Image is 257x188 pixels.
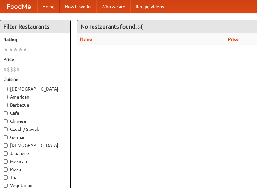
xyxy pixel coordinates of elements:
li: ★ [4,46,8,53]
label: Pizza [4,166,67,173]
input: Cafe [4,111,8,115]
input: Czech / Slovak [4,127,8,131]
input: [DEMOGRAPHIC_DATA] [4,143,8,148]
a: Name [80,37,92,42]
li: ★ [13,46,18,53]
label: Barbecue [4,102,67,108]
input: Japanese [4,151,8,156]
input: [DEMOGRAPHIC_DATA] [4,87,8,91]
a: Recipe videos [130,0,169,13]
h4: Filter Restaurants [0,20,70,33]
li: ★ [8,46,13,53]
input: Mexican [4,159,8,164]
input: Thai [4,175,8,180]
input: Barbecue [4,103,8,107]
li: $ [10,66,13,73]
h5: Price [4,56,67,63]
label: Mexican [4,158,67,165]
input: Vegetarian [4,184,8,188]
li: $ [4,66,7,73]
label: Czech / Slovak [4,126,67,132]
li: ★ [18,46,23,53]
a: FoodMe [0,0,37,13]
a: How it works [60,0,96,13]
li: ★ [23,46,28,53]
a: Home [37,0,60,13]
a: Price [228,37,239,42]
label: German [4,134,67,140]
h5: Rating [4,36,67,43]
li: $ [13,66,16,73]
label: Chinese [4,118,67,124]
input: American [4,95,8,99]
li: $ [16,66,20,73]
a: Who we are [96,0,130,13]
label: Cafe [4,110,67,116]
label: Japanese [4,150,67,157]
ng-pluralize: No restaurants found. :-( [81,23,143,30]
label: American [4,94,67,100]
label: Thai [4,174,67,181]
input: Chinese [4,119,8,123]
input: Pizza [4,167,8,172]
input: German [4,135,8,139]
li: $ [7,66,10,73]
label: [DEMOGRAPHIC_DATA] [4,142,67,148]
h5: Cuisine [4,76,67,83]
label: [DEMOGRAPHIC_DATA] [4,86,67,92]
